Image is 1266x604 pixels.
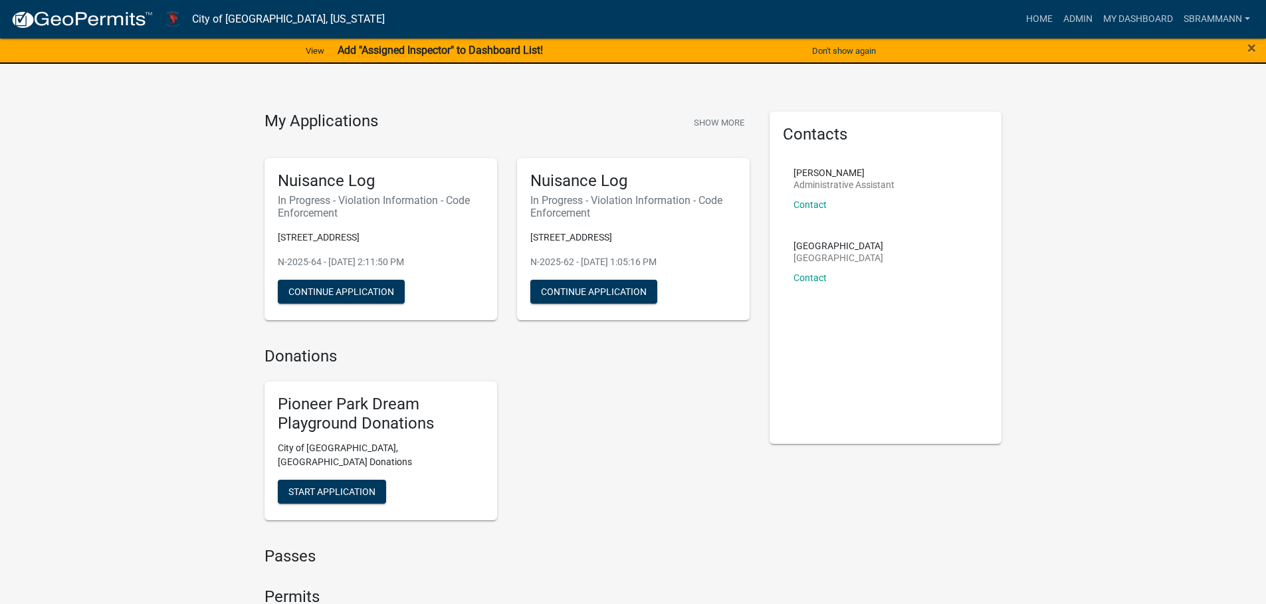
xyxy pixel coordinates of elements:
[278,441,484,469] p: City of [GEOGRAPHIC_DATA], [GEOGRAPHIC_DATA] Donations
[264,112,378,132] h4: My Applications
[530,194,736,219] h6: In Progress - Violation Information - Code Enforcement
[1178,7,1255,32] a: SBrammann
[163,10,181,28] img: City of Harlan, Iowa
[278,280,405,304] button: Continue Application
[192,8,385,31] a: City of [GEOGRAPHIC_DATA], [US_STATE]
[783,125,989,144] h5: Contacts
[793,272,827,283] a: Contact
[278,194,484,219] h6: In Progress - Violation Information - Code Enforcement
[288,486,375,497] span: Start Application
[264,547,750,566] h4: Passes
[278,231,484,245] p: [STREET_ADDRESS]
[300,40,330,62] a: View
[530,280,657,304] button: Continue Application
[530,255,736,269] p: N-2025-62 - [DATE] 1:05:16 PM
[1021,7,1058,32] a: Home
[278,171,484,191] h5: Nuisance Log
[530,231,736,245] p: [STREET_ADDRESS]
[278,395,484,433] h5: Pioneer Park Dream Playground Donations
[793,199,827,210] a: Contact
[807,40,881,62] button: Don't show again
[1247,39,1256,57] span: ×
[278,480,386,504] button: Start Application
[793,180,895,189] p: Administrative Assistant
[530,171,736,191] h5: Nuisance Log
[1247,40,1256,56] button: Close
[1098,7,1178,32] a: My Dashboard
[338,44,543,56] strong: Add "Assigned Inspector" to Dashboard List!
[793,253,883,262] p: [GEOGRAPHIC_DATA]
[793,241,883,251] p: [GEOGRAPHIC_DATA]
[264,347,750,366] h4: Donations
[1058,7,1098,32] a: Admin
[278,255,484,269] p: N-2025-64 - [DATE] 2:11:50 PM
[793,168,895,177] p: [PERSON_NAME]
[688,112,750,134] button: Show More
